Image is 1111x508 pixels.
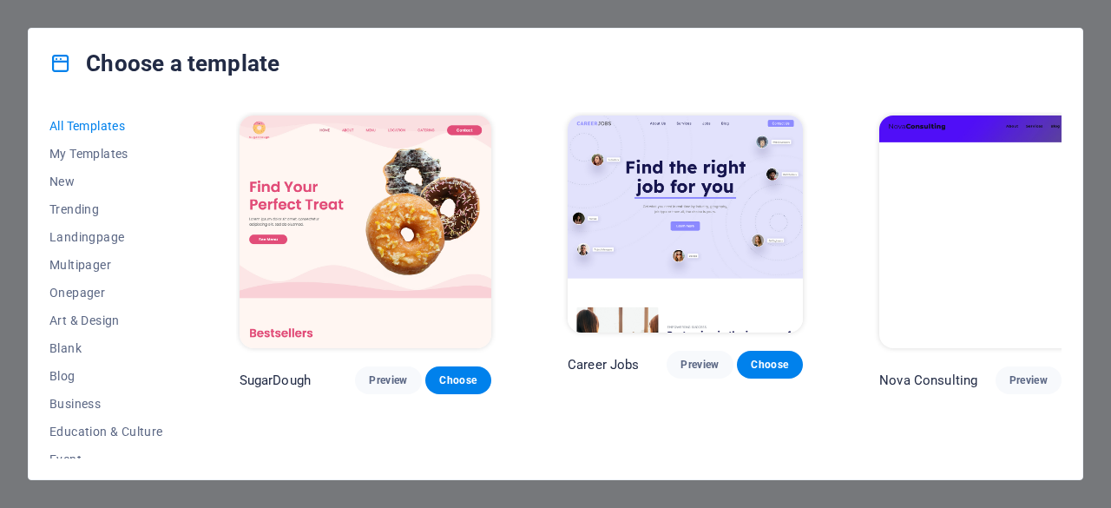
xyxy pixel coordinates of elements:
[49,334,163,362] button: Blank
[425,366,491,394] button: Choose
[49,168,163,195] button: New
[49,112,163,140] button: All Templates
[49,418,163,445] button: Education & Culture
[1009,373,1048,387] span: Preview
[49,49,279,77] h4: Choose a template
[49,390,163,418] button: Business
[49,230,163,244] span: Landingpage
[879,372,977,389] p: Nova Consulting
[568,115,803,333] img: Career Jobs
[240,115,491,348] img: SugarDough
[49,202,163,216] span: Trending
[49,279,163,307] button: Onepager
[49,307,163,334] button: Art & Design
[355,366,421,394] button: Preview
[49,223,163,251] button: Landingpage
[49,445,163,473] button: Event
[49,147,163,161] span: My Templates
[49,425,163,439] span: Education & Culture
[49,175,163,188] span: New
[49,452,163,466] span: Event
[680,358,719,372] span: Preview
[737,351,803,379] button: Choose
[49,140,163,168] button: My Templates
[568,356,640,373] p: Career Jobs
[49,362,163,390] button: Blog
[49,258,163,272] span: Multipager
[49,119,163,133] span: All Templates
[49,286,163,300] span: Onepager
[49,313,163,327] span: Art & Design
[667,351,733,379] button: Preview
[49,369,163,383] span: Blog
[49,397,163,411] span: Business
[996,366,1062,394] button: Preview
[49,341,163,355] span: Blank
[240,372,311,389] p: SugarDough
[439,373,477,387] span: Choose
[49,251,163,279] button: Multipager
[49,195,163,223] button: Trending
[751,358,789,372] span: Choose
[369,373,407,387] span: Preview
